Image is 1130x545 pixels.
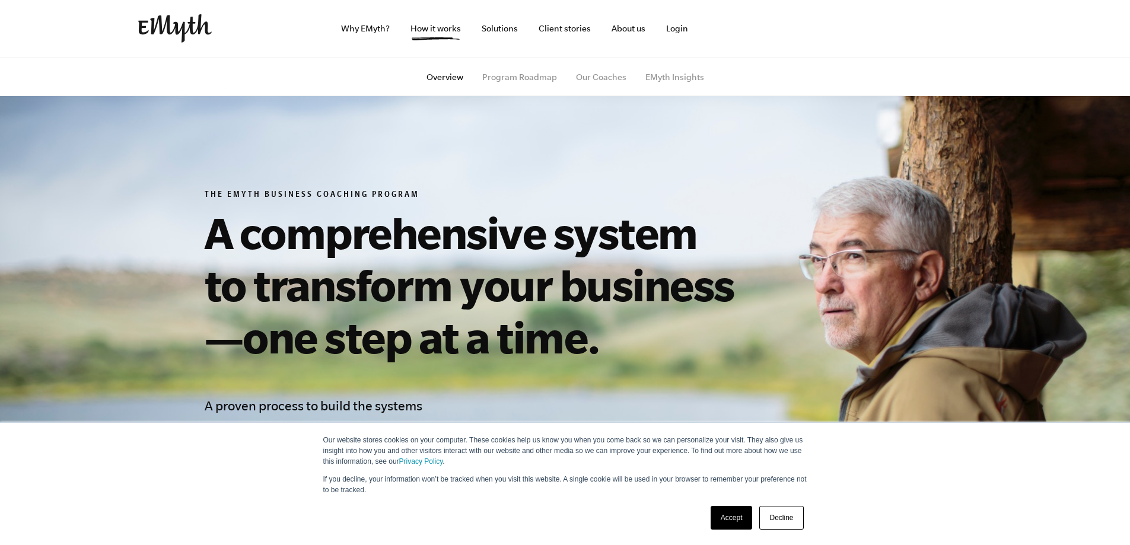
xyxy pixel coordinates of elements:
[576,72,626,82] a: Our Coaches
[138,14,212,43] img: EMyth
[323,435,807,467] p: Our website stores cookies on your computer. These cookies help us know you when you come back so...
[868,15,992,42] iframe: Embedded CTA
[737,15,862,42] iframe: Embedded CTA
[205,395,432,523] h4: A proven process to build the systems your business needs to grow—and the dedicated mentor you ne...
[645,72,704,82] a: EMyth Insights
[482,72,557,82] a: Program Roadmap
[205,190,746,202] h6: The EMyth Business Coaching Program
[323,474,807,495] p: If you decline, your information won’t be tracked when you visit this website. A single cookie wi...
[759,506,803,530] a: Decline
[205,206,746,363] h1: A comprehensive system to transform your business—one step at a time.
[426,72,463,82] a: Overview
[711,506,753,530] a: Accept
[399,457,443,466] a: Privacy Policy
